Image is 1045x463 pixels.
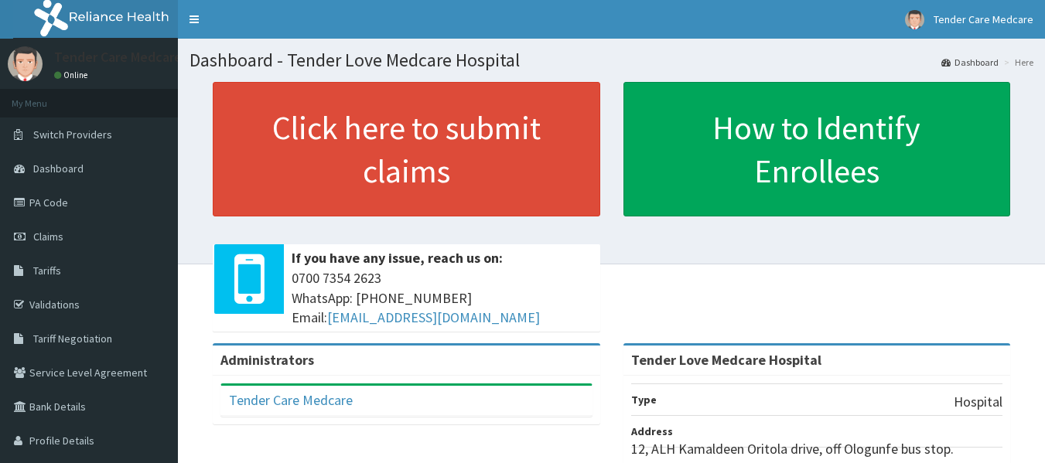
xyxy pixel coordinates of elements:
b: Address [631,424,673,438]
strong: Tender Love Medcare Hospital [631,351,821,369]
a: Online [54,70,91,80]
a: [EMAIL_ADDRESS][DOMAIN_NAME] [327,308,540,326]
b: If you have any issue, reach us on: [292,249,503,267]
span: 0700 7354 2623 WhatsApp: [PHONE_NUMBER] Email: [292,268,593,328]
p: Hospital [954,392,1002,412]
a: Click here to submit claims [213,82,600,216]
img: User Image [905,10,924,29]
span: Tariff Negotiation [33,332,112,346]
span: Tariffs [33,264,61,277]
span: Switch Providers [33,128,112,141]
li: Here [1000,56,1033,69]
span: Tender Care Medcare [934,12,1033,26]
p: Tender Care Medcare [54,50,182,64]
a: Tender Care Medcare [229,391,353,409]
span: Dashboard [33,162,84,175]
b: Administrators [220,351,314,369]
a: Dashboard [941,56,999,69]
span: Claims [33,230,63,243]
h1: Dashboard - Tender Love Medcare Hospital [190,50,1033,70]
b: Type [631,393,657,407]
a: How to Identify Enrollees [623,82,1011,216]
img: User Image [8,46,43,81]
